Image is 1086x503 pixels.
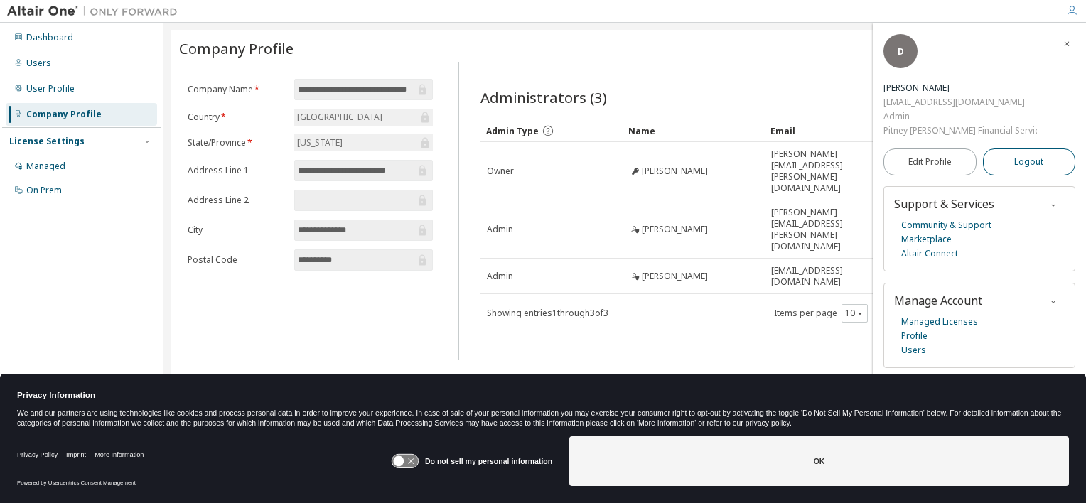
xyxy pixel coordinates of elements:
div: [US_STATE] [295,135,345,151]
span: Administrators (3) [480,87,607,107]
span: D [898,45,904,58]
span: Admin Type [486,125,539,137]
span: Manage Account [894,293,982,308]
div: Users [26,58,51,69]
div: Pitney [PERSON_NAME] Financial Services [883,124,1037,138]
div: Admin [883,109,1037,124]
span: [PERSON_NAME] [642,271,708,282]
div: License Settings [9,136,85,147]
a: Profile [901,329,928,343]
label: Postal Code [188,254,286,266]
a: Marketplace [901,232,952,247]
div: Name [628,119,759,142]
div: [EMAIL_ADDRESS][DOMAIN_NAME] [883,95,1037,109]
span: [PERSON_NAME][EMAIL_ADDRESS][PERSON_NAME][DOMAIN_NAME] [771,148,900,194]
img: Altair One [7,4,185,18]
div: [US_STATE] [294,134,433,151]
a: Users [901,343,926,357]
label: City [188,225,286,236]
a: Altair Connect [901,247,958,261]
span: Owner [487,166,514,177]
a: Managed Licenses [901,315,978,329]
span: Logout [1014,155,1043,169]
span: Support & Services [894,196,994,212]
div: [GEOGRAPHIC_DATA] [294,109,433,126]
span: [PERSON_NAME] [642,166,708,177]
div: Managed [26,161,65,172]
span: Items per page [774,304,868,323]
div: Debbie Fix [883,81,1037,95]
span: [EMAIL_ADDRESS][DOMAIN_NAME] [771,265,900,288]
label: State/Province [188,137,286,148]
span: Edit Profile [908,156,952,168]
div: Email [770,119,901,142]
a: Community & Support [901,218,991,232]
a: Edit Profile [883,148,977,175]
div: User Profile [26,83,75,94]
span: Company Profile [179,38,294,58]
div: Dashboard [26,32,73,43]
span: [PERSON_NAME][EMAIL_ADDRESS][PERSON_NAME][DOMAIN_NAME] [771,207,900,252]
span: [PERSON_NAME] [642,224,708,235]
label: Address Line 2 [188,195,286,206]
button: Logout [983,148,1076,175]
label: Address Line 1 [188,165,286,176]
div: Company Profile [26,109,102,120]
span: Admin [487,271,513,282]
button: 10 [845,308,864,319]
label: Country [188,112,286,123]
label: Company Name [188,84,286,95]
div: [GEOGRAPHIC_DATA] [295,109,385,125]
span: Showing entries 1 through 3 of 3 [487,307,608,319]
div: On Prem [26,185,62,196]
span: Admin [487,224,513,235]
